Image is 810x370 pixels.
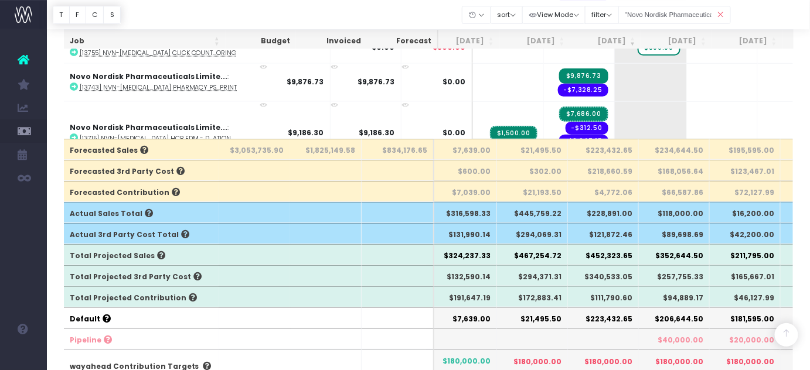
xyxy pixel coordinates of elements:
[53,6,70,24] button: T
[497,244,568,265] th: $467,254.72
[568,223,639,244] th: $121,872.46
[639,202,710,223] th: $118,000.00
[584,357,632,367] span: $180,000.00
[639,328,710,350] th: $40,000.00
[426,307,497,328] th: $7,639.00
[568,139,639,160] th: $223,432.65
[443,356,491,366] span: $180,000.00
[426,286,497,307] th: $191,647.19
[710,328,781,350] th: $20,000.00
[426,181,497,202] th: $7,039.00
[497,223,568,244] th: $294,069.31
[288,128,324,138] strong: $9,186.30
[497,139,568,160] th: $21,495.50
[710,307,781,328] th: $181,595.00
[64,63,269,101] td: :
[64,181,219,202] th: Forecasted Contribution
[426,223,497,244] th: $131,990.14
[443,128,466,139] span: $0.00
[639,244,710,265] th: $352,644.50
[568,160,639,181] th: $218,660.59
[641,30,712,53] th: Oct 25: activate to sort column ascending
[497,181,568,202] th: $21,193.50
[500,30,571,53] th: Aug 25: activate to sort column ascending
[710,286,781,307] th: $46,127.99
[568,286,639,307] th: $111,790.60
[559,107,608,122] span: Streamtime Invoice: INV-5050 – [13715] NVN-Wegovy DTC EDM Launch Notification<br />Accrued income...
[568,181,639,202] th: $4,772.06
[426,202,497,223] th: $316,598.33
[70,72,228,82] strong: Novo Nordisk Pharmaceuticals Limite...
[359,128,395,138] strong: $9,186.30
[490,126,537,141] span: Streamtime Invoice: INV-5050 – [13715] NVN-Wegovy DTC EDM Launch Notification<br />Accrued income...
[497,286,568,307] th: $172,883.41
[15,347,32,364] img: images/default_profile_image.png
[639,307,710,328] th: $206,644.50
[53,6,121,24] div: Vertical button group
[710,202,781,223] th: $16,200.00
[497,265,568,286] th: $294,371.31
[559,135,608,148] span: Streamtime order: PO11807 – Medidata Services Ltd
[219,139,291,160] th: $3,053,735.90
[358,77,395,87] strong: $9,876.73
[497,307,568,328] th: $21,495.50
[618,6,731,24] input: Search...
[491,6,523,24] button: sort
[497,202,568,223] th: $445,759.22
[710,160,781,181] th: $123,467.01
[639,286,710,307] th: $94,889.17
[429,30,500,53] th: Jul 25: activate to sort column ascending
[426,160,497,181] th: $600.00
[639,139,710,160] th: $234,644.50
[639,160,710,181] th: $168,056.64
[570,30,641,53] th: Sep 25: activate to sort column ascending
[296,30,367,53] th: Invoiced
[710,265,781,286] th: $165,667.01
[287,77,324,87] strong: $9,876.73
[568,202,639,223] th: $228,891.00
[655,357,703,367] span: $180,000.00
[367,30,438,53] th: Forecast
[710,181,781,202] th: $72,127.99
[568,307,639,328] th: $223,432.65
[639,223,710,244] th: $89,698.69
[443,77,466,88] span: $0.00
[497,160,568,181] th: $302.00
[426,244,497,265] th: $324,237.33
[726,357,774,367] span: $180,000.00
[64,286,219,307] th: Total Projected Contribution
[226,30,297,53] th: Budget
[64,328,219,350] th: Pipeline
[710,139,781,160] th: $195,595.00
[80,49,237,58] abbr: [13755] NVN-Wegovy Click Counting RTE - Anchoring
[64,265,219,286] th: Total Projected 3rd Party Cost
[712,30,783,53] th: Nov 25: activate to sort column ascending
[64,307,219,328] th: Default
[64,244,219,265] th: Total Projected Sales
[426,139,497,160] th: $7,639.00
[559,68,608,84] span: Streamtime Invoice: INV-5054 – [13743] NVN-Wegovy Pharmacy PSP A5 Tearsheet Reprint
[69,6,86,24] button: F
[64,30,226,53] th: Job: activate to sort column ascending
[80,135,232,143] abbr: [13715] NVN-Wegovy HCP EDM - DTC EDM Launch Notification
[80,84,237,92] abbr: [13743] NVN-Wegovy Pharmacy PSP A5 Tearsheet Reprint
[64,101,269,165] td: :
[639,265,710,286] th: $257,755.33
[566,122,608,135] span: Streamtime order: PO11781 – blairwordprojects
[426,265,497,286] th: $132,590.14
[70,145,148,156] span: Forecasted Sales
[64,223,219,244] th: Actual 3rd Party Cost Total
[290,139,362,160] th: $1,825,149.58
[64,160,219,181] th: Forecasted 3rd Party Cost
[513,357,561,367] span: $180,000.00
[568,244,639,265] th: $452,323.65
[558,84,608,97] span: Streamtime order: PO11797 – Blue Star Group (New Zealand) Limited
[568,265,639,286] th: $340,533.05
[103,6,121,24] button: S
[70,123,228,133] strong: Novo Nordisk Pharmaceuticals Limite...
[585,6,619,24] button: filter
[362,139,435,160] th: $834,176.65
[639,181,710,202] th: $66,587.86
[522,6,586,24] button: View Mode
[86,6,104,24] button: C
